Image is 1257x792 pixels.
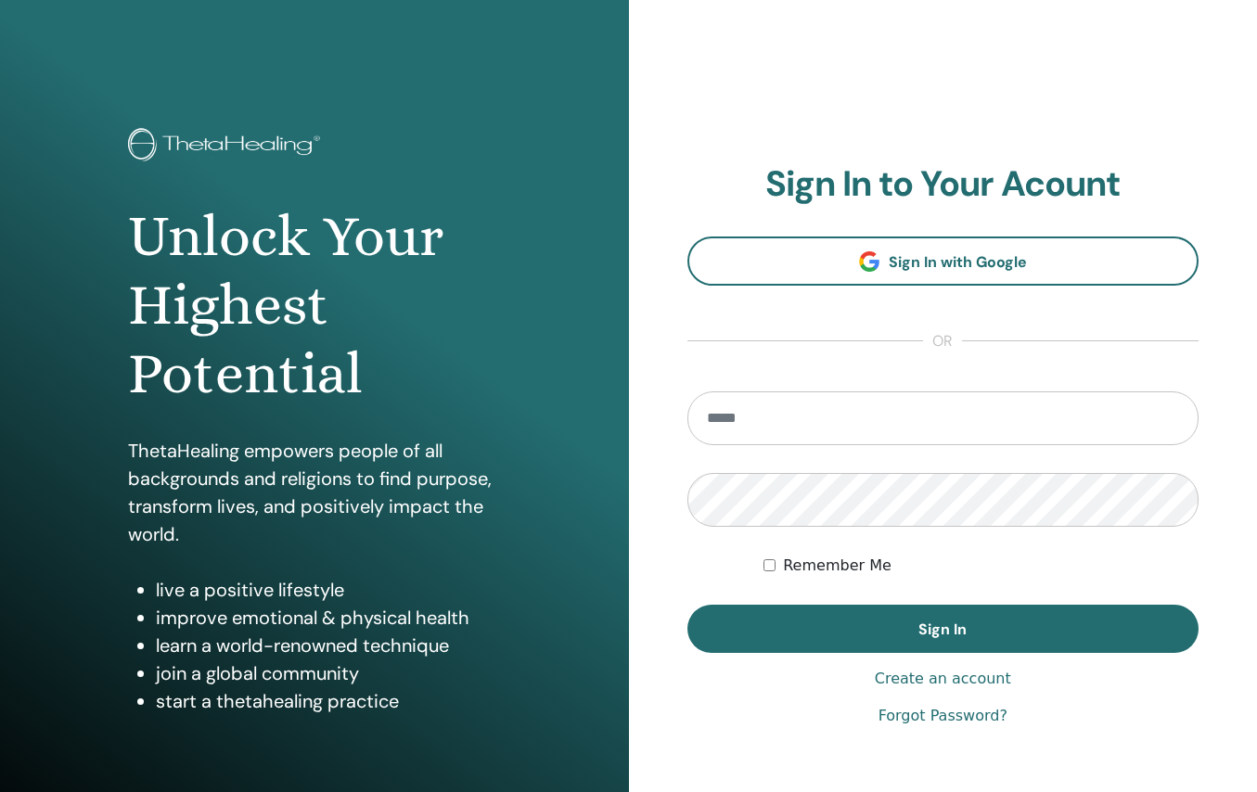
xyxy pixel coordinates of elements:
[875,668,1011,690] a: Create an account
[889,252,1027,272] span: Sign In with Google
[156,687,501,715] li: start a thetahealing practice
[763,555,1199,577] div: Keep me authenticated indefinitely or until I manually logout
[879,705,1007,727] a: Forgot Password?
[687,163,1199,206] h2: Sign In to Your Acount
[923,330,962,352] span: or
[156,576,501,604] li: live a positive lifestyle
[687,236,1199,286] a: Sign In with Google
[128,202,501,409] h1: Unlock Your Highest Potential
[918,620,967,639] span: Sign In
[156,632,501,659] li: learn a world-renowned technique
[687,605,1199,653] button: Sign In
[156,659,501,687] li: join a global community
[128,437,501,548] p: ThetaHealing empowers people of all backgrounds and religions to find purpose, transform lives, a...
[156,604,501,632] li: improve emotional & physical health
[783,555,891,577] label: Remember Me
